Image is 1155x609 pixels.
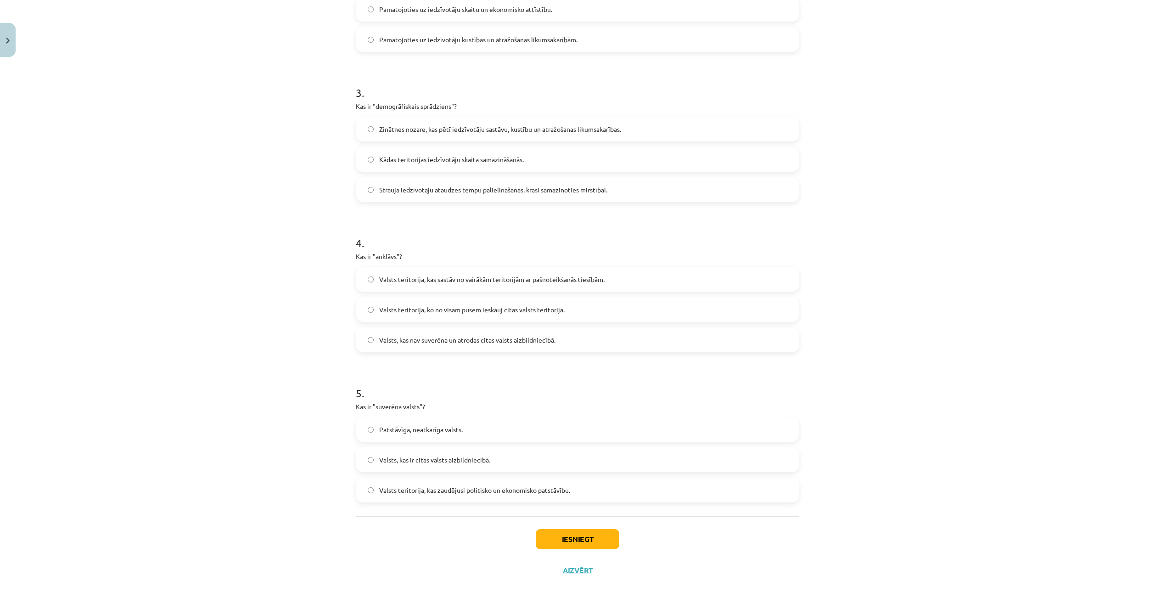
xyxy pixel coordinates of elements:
[368,307,374,313] input: Valsts teritorija, ko no visām pusēm ieskauj citas valsts teritorija.
[368,187,374,193] input: Strauja iedzīvotāju ataudzes tempu palielināšanās, krasi samazinoties mirstībai.
[379,185,607,195] span: Strauja iedzīvotāju ataudzes tempu palielināšanās, krasi samazinoties mirstībai.
[356,402,799,412] p: Kas ir "suverēna valsts"?
[379,455,490,465] span: Valsts, kas ir citas valsts aizbildniecībā.
[356,220,799,249] h1: 4 .
[379,305,565,315] span: Valsts teritorija, ko no visām pusēm ieskauj citas valsts teritorija.
[379,124,621,134] span: Zinātnes nozare, kas pētī iedzīvotāju sastāvu, kustību un atražošanas likumsakarības.
[368,6,374,12] input: Pamatojoties uz iedzīvotāju skaitu un ekonomisko attīstību.
[560,566,595,575] button: Aizvērt
[379,275,605,284] span: Valsts teritorija, kas sastāv no vairākām teritorijām ar pašnoteikšanās tiesībām.
[368,337,374,343] input: Valsts, kas nav suverēna un atrodas citas valsts aizbildniecībā.
[368,487,374,493] input: Valsts teritorija, kas zaudējusi politisko un ekonomisko patstāvību.
[379,425,463,434] span: Patstāvīga, neatkarīga valsts.
[356,252,799,261] p: Kas ir "anklāvs"?
[368,157,374,163] input: Kādas teritorijas iedzīvotāju skaita samazināšanās.
[368,276,374,282] input: Valsts teritorija, kas sastāv no vairākām teritorijām ar pašnoteikšanās tiesībām.
[356,101,799,111] p: Kas ir "demogrāfiskais sprādziens"?
[379,335,555,345] span: Valsts, kas nav suverēna un atrodas citas valsts aizbildniecībā.
[536,529,619,549] button: Iesniegt
[379,5,552,14] span: Pamatojoties uz iedzīvotāju skaitu un ekonomisko attīstību.
[368,37,374,43] input: Pamatojoties uz iedzīvotāju kustības un atražošanas likumsakarībām.
[368,126,374,132] input: Zinātnes nozare, kas pētī iedzīvotāju sastāvu, kustību un atražošanas likumsakarības.
[368,427,374,433] input: Patstāvīga, neatkarīga valsts.
[356,70,799,99] h1: 3 .
[6,38,10,44] img: icon-close-lesson-0947bae3869378f0d4975bcd49f059093ad1ed9edebbc8119c70593378902aed.svg
[379,485,570,495] span: Valsts teritorija, kas zaudējusi politisko un ekonomisko patstāvību.
[379,35,577,45] span: Pamatojoties uz iedzīvotāju kustības un atražošanas likumsakarībām.
[379,155,524,164] span: Kādas teritorijas iedzīvotāju skaita samazināšanās.
[356,371,799,399] h1: 5 .
[368,457,374,463] input: Valsts, kas ir citas valsts aizbildniecībā.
